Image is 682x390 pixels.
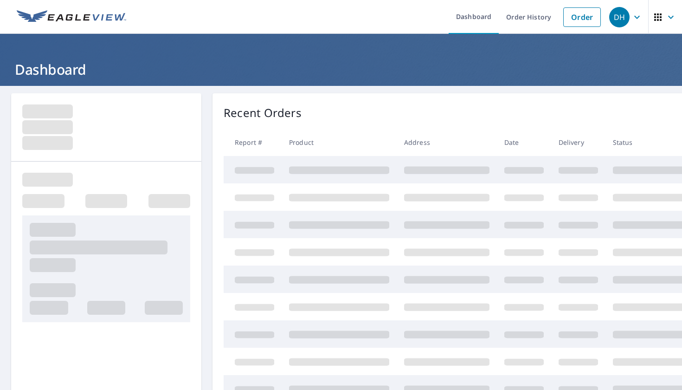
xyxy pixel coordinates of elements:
th: Report # [224,129,282,156]
p: Recent Orders [224,104,302,121]
th: Product [282,129,397,156]
th: Date [497,129,551,156]
th: Address [397,129,497,156]
th: Delivery [551,129,605,156]
img: EV Logo [17,10,126,24]
h1: Dashboard [11,60,671,79]
div: DH [609,7,630,27]
a: Order [563,7,601,27]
